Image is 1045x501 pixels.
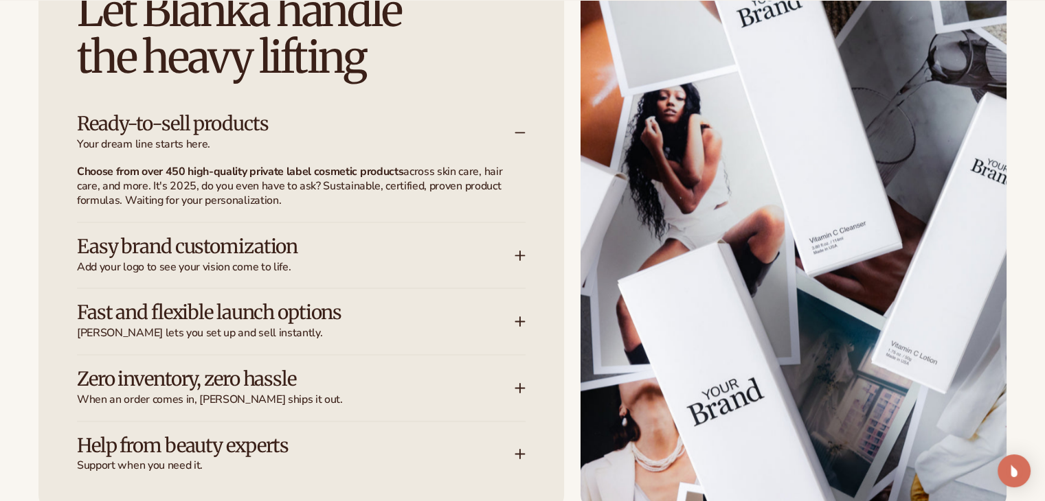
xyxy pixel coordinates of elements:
span: Add your logo to see your vision come to life. [77,260,515,275]
h3: Help from beauty experts [77,435,473,456]
p: across skin care, hair care, and more. It's 2025, do you even have to ask? Sustainable, certified... [77,165,509,207]
span: Support when you need it. [77,458,515,473]
h3: Ready-to-sell products [77,113,473,135]
div: Open Intercom Messenger [998,454,1031,487]
span: [PERSON_NAME] lets you set up and sell instantly. [77,326,515,340]
h3: Easy brand customization [77,236,473,257]
span: When an order comes in, [PERSON_NAME] ships it out. [77,393,515,407]
h3: Zero inventory, zero hassle [77,369,473,390]
strong: Choose from over 450 high-quality private label cosmetic products [77,164,403,179]
span: Your dream line starts here. [77,137,515,152]
h3: Fast and flexible launch options [77,302,473,323]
